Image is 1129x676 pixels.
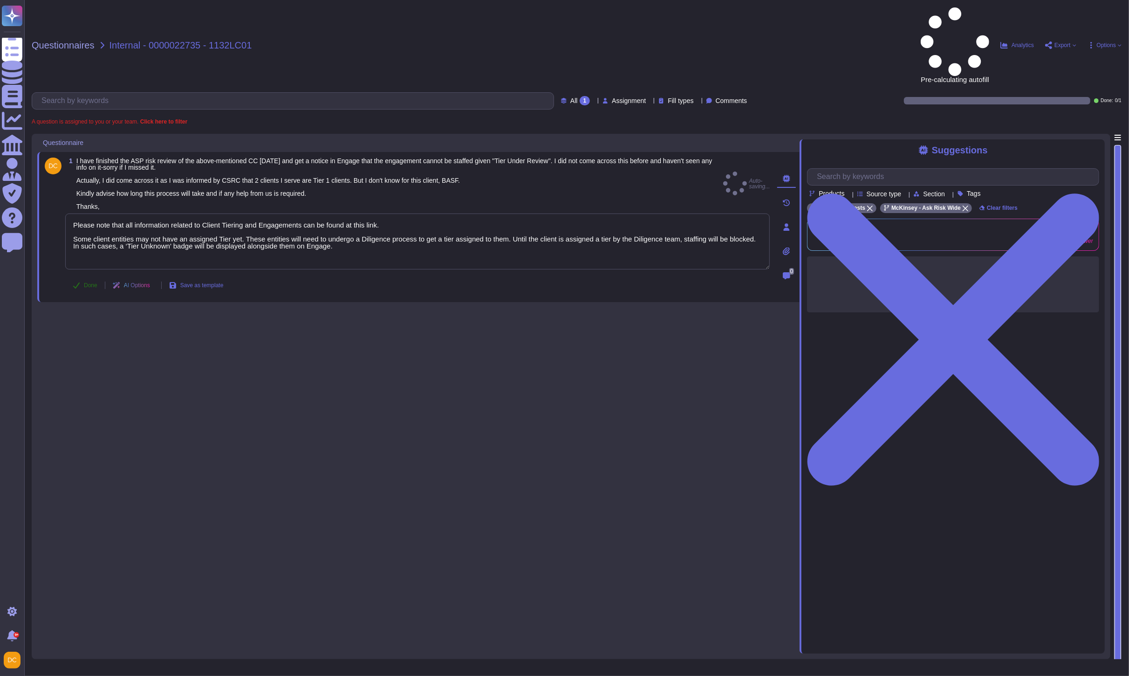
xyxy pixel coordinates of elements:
[1054,42,1071,48] span: Export
[45,158,62,174] img: user
[65,158,73,164] span: 1
[32,41,95,50] span: Questionnaires
[84,283,97,288] span: Done
[4,652,21,669] img: user
[76,157,712,210] span: I have finished the ASP risk review of the above-mentioned CC [DATE] and get a notice in Engage t...
[921,7,989,83] span: Pre-calculating autofill
[716,97,747,104] span: Comments
[1115,98,1122,103] span: 0 / 1
[1097,42,1116,48] span: Options
[612,97,646,104] span: Assignment
[65,276,105,295] button: Done
[1000,41,1034,49] button: Analytics
[1101,98,1113,103] span: Done:
[668,97,693,104] span: Fill types
[180,283,224,288] span: Save as template
[570,97,578,104] span: All
[65,214,770,269] textarea: Please note that all information related to Client Tiering and Engagements can be found at this l...
[138,118,187,125] b: Click here to filter
[124,283,150,288] span: AI Options
[37,93,554,109] input: Search by keywords
[14,632,19,638] div: 9+
[43,139,83,146] span: Questionnaire
[109,41,252,50] span: Internal - 0000022735 - 1132LC01
[32,119,187,124] span: A question is assigned to you or your team.
[812,169,1099,185] input: Search by keywords
[580,96,590,105] div: 1
[2,650,27,670] button: user
[162,276,231,295] button: Save as template
[789,268,794,275] span: 0
[1012,42,1034,48] span: Analytics
[723,172,770,195] span: Auto-saving...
